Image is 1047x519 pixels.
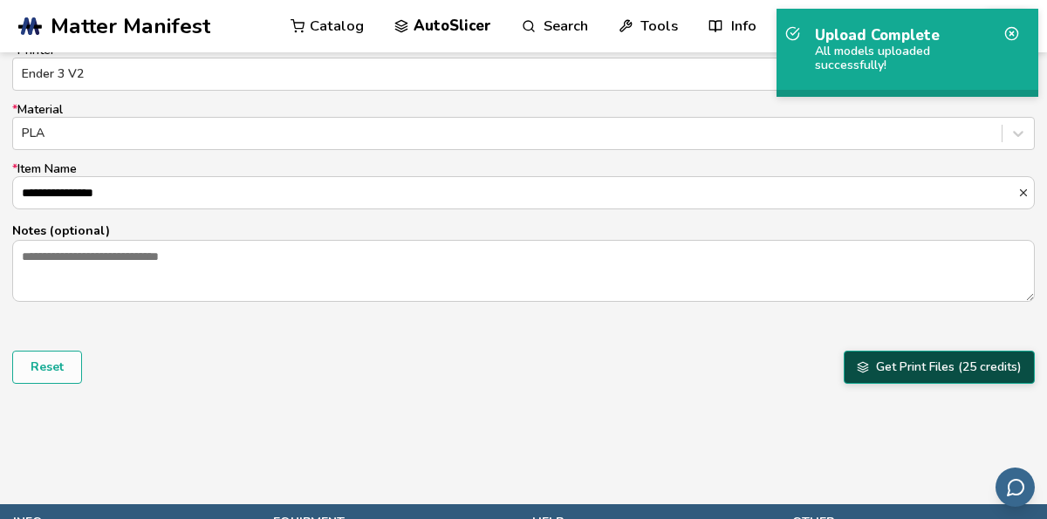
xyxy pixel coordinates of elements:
[13,177,1017,208] input: *Item Name
[844,351,1035,384] button: Get Print Files (25 credits)
[815,26,1000,44] p: Upload Complete
[51,14,210,38] span: Matter Manifest
[12,351,82,384] button: Reset
[12,222,1035,240] p: Notes (optional)
[996,468,1035,507] button: Send feedback via email
[12,162,1035,209] label: Item Name
[815,44,1000,72] div: All models uploaded successfully!
[1017,187,1034,199] button: *Item Name
[13,241,1034,300] textarea: Notes (optional)
[12,103,1035,150] label: Material
[12,44,1035,91] label: Printer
